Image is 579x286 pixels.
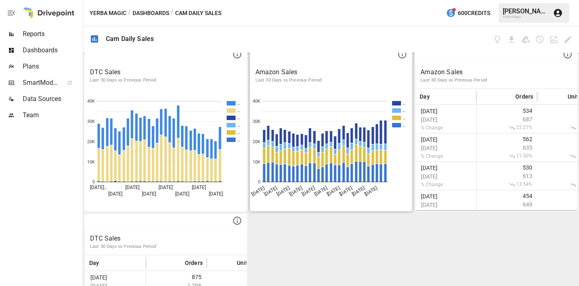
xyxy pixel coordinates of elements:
[23,78,58,88] span: SmartModel
[420,136,444,143] span: [DATE]
[23,29,81,39] span: Reports
[237,101,240,106] text: …
[90,243,242,250] p: Last 30 Days vs Previous Period
[503,15,548,19] div: Yerba Magic
[420,193,444,200] span: [DATE]
[503,91,515,102] button: Sort
[58,77,64,87] span: ™
[420,77,572,84] p: Last 30 Days vs Previous Period
[173,257,184,269] button: Sort
[458,8,490,18] span: 600 Credits
[108,191,122,197] text: [DATE]
[403,108,405,113] text: …
[237,137,240,142] text: …
[128,8,131,18] div: /
[237,123,240,128] text: …
[255,77,407,84] p: Last 30 Days vs Previous Period
[23,110,81,120] span: Team
[192,185,206,190] text: [DATE]
[159,185,173,190] text: [DATE]
[87,119,95,124] text: 30K
[480,136,533,142] span: 562
[23,45,81,55] span: Dashboards
[89,274,113,281] span: [DATE]
[185,259,203,267] span: Orders
[89,259,99,267] span: Day
[313,185,328,197] text: [DATE]
[225,257,236,269] button: Sort
[252,159,260,165] text: 10K
[420,67,572,77] p: Amazon Sales
[211,274,264,280] span: 982
[251,89,412,211] svg: A chart.
[125,185,139,190] text: [DATE]
[133,8,169,18] button: Dashboards
[237,115,240,120] text: …
[300,185,315,197] text: [DATE]
[288,185,303,197] text: [DATE]
[175,191,189,197] text: [DATE]
[480,125,533,131] span: 22.27%
[420,202,444,208] span: [DATE]
[420,165,444,171] span: [DATE]
[171,8,174,18] div: /
[142,191,156,197] text: [DATE]
[420,182,444,187] span: % Change
[535,35,545,44] button: Schedule dashboard
[521,35,530,44] button: Save as Google Doc
[90,185,107,190] text: [DATE]…
[420,125,444,131] span: % Change
[263,185,278,197] text: [DATE]
[443,6,493,21] button: 600Credits
[150,274,203,280] span: 875
[87,99,95,104] text: 40K
[90,67,242,77] p: DTC Sales
[503,7,548,15] div: [PERSON_NAME]
[338,185,353,197] text: [DATE]
[480,108,533,114] span: 534
[257,179,260,185] text: 0
[87,159,95,165] text: 10K
[480,181,533,188] span: 13.54%
[90,8,127,18] button: Yerba Magic
[480,144,533,151] span: 635
[507,35,516,44] button: Download dashboard
[420,92,430,101] span: Day
[420,116,444,123] span: [DATE]
[92,179,95,185] text: 0
[237,108,240,113] text: …
[420,108,444,114] span: [DATE]
[252,99,260,104] text: 40K
[480,153,533,159] span: 11.50%
[237,259,264,267] span: Units Sold
[480,116,533,123] span: 687
[85,89,247,211] svg: A chart.
[480,164,533,171] span: 530
[515,92,533,101] span: Orders
[480,210,533,216] span: 30.05%
[403,115,405,120] text: …
[237,130,240,135] text: …
[420,173,444,180] span: [DATE]
[251,185,266,197] text: [DATE]
[480,173,533,179] span: 613
[420,210,444,216] span: % Change
[555,91,567,102] button: Sort
[493,35,502,44] button: View documentation
[23,62,81,71] span: Plans
[363,185,378,197] text: [DATE]
[252,139,260,144] text: 20K
[420,145,444,151] span: [DATE]
[106,35,154,43] div: Cam Daily Sales
[326,185,341,197] text: [DATE]
[209,191,223,197] text: [DATE]
[87,139,95,144] text: 20K
[480,201,533,208] span: 649
[403,101,405,106] text: …
[563,35,573,44] button: Edit dashboard
[275,185,290,197] text: [DATE]
[23,94,81,104] span: Data Sources
[90,234,242,243] p: DTC Sales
